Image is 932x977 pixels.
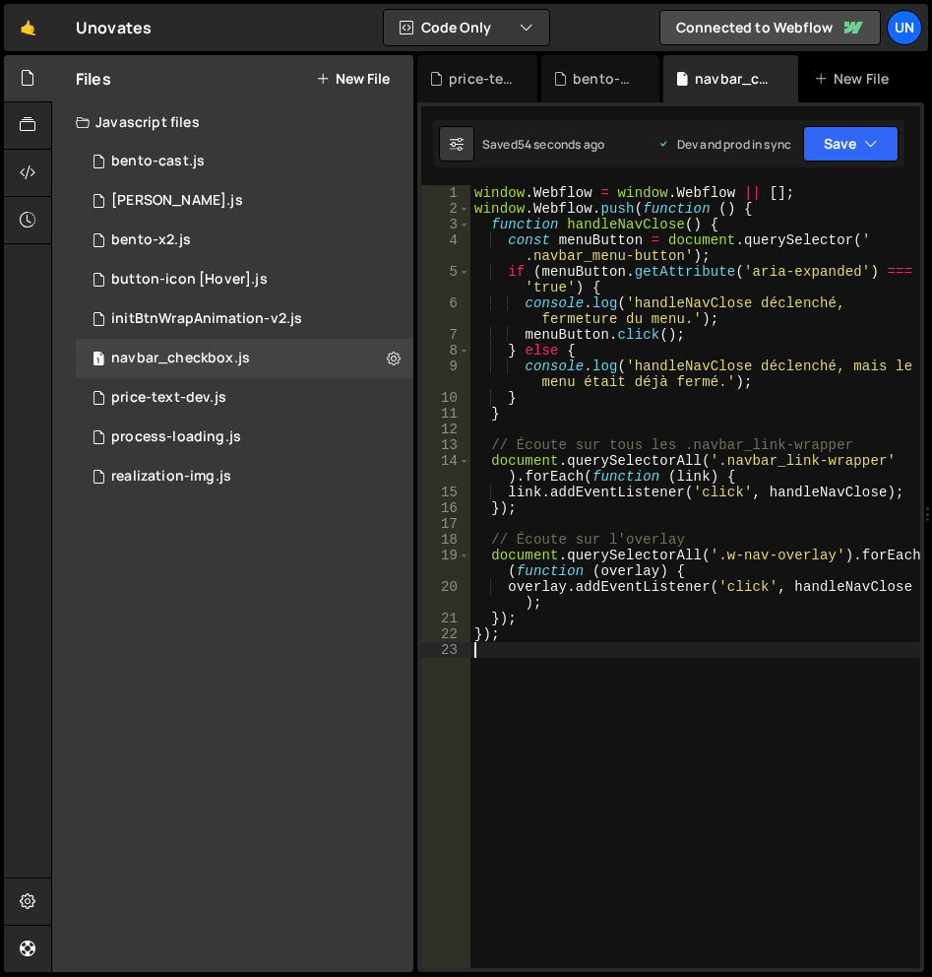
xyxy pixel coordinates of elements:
[659,10,881,45] a: Connected to Webflow
[421,232,470,264] div: 4
[4,4,52,51] a: 🤙
[111,271,268,289] div: button-icon [Hover].js
[76,339,413,378] div: 16819/46951.js
[421,532,470,548] div: 18
[695,69,775,89] div: navbar_checkbox.js
[421,626,470,642] div: 22
[421,500,470,516] div: 16
[421,642,470,658] div: 23
[421,485,470,500] div: 15
[111,389,226,407] div: price-text-dev.js
[76,457,413,496] div: 16819/46917.js
[573,69,636,89] div: bento-x2.js
[657,136,791,153] div: Dev and prod in sync
[76,260,413,299] div: 16819/45959.js
[421,406,470,422] div: 11
[421,579,470,611] div: 20
[887,10,922,45] a: Un
[76,418,413,457] div: 16819/46703.js
[421,548,470,579] div: 19
[421,295,470,327] div: 6
[421,611,470,626] div: 21
[421,217,470,232] div: 3
[111,153,205,170] div: bento-cast.js
[814,69,897,89] div: New File
[421,437,470,453] div: 13
[482,136,604,153] div: Saved
[52,102,413,142] div: Javascript files
[76,299,413,339] div: 16819/46914.js
[93,353,104,368] span: 1
[111,310,302,328] div: initBtnWrapAnimation-v2.js
[76,142,413,181] div: 16819/46913.js
[111,468,231,486] div: realization-img.js
[421,201,470,217] div: 2
[111,231,191,249] div: bento-x2.js
[111,428,241,446] div: process-loading.js
[111,192,243,210] div: [PERSON_NAME].js
[803,126,899,162] button: Save
[421,358,470,390] div: 9
[421,453,470,485] div: 14
[316,71,390,87] button: New File
[111,350,250,367] div: navbar_checkbox.js
[384,10,549,45] button: Code Only
[421,390,470,406] div: 10
[421,185,470,201] div: 1
[421,327,470,343] div: 7
[518,136,604,153] div: 54 seconds ago
[76,68,111,90] h2: Files
[421,422,470,437] div: 12
[421,264,470,295] div: 5
[421,343,470,358] div: 8
[421,516,470,532] div: 17
[76,181,413,221] div: 16819/46750.js
[449,69,514,89] div: price-text-dev.js
[76,221,413,260] div: 16819/46954.js
[76,378,413,418] div: 16819/46950.js
[76,16,152,39] div: Unovates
